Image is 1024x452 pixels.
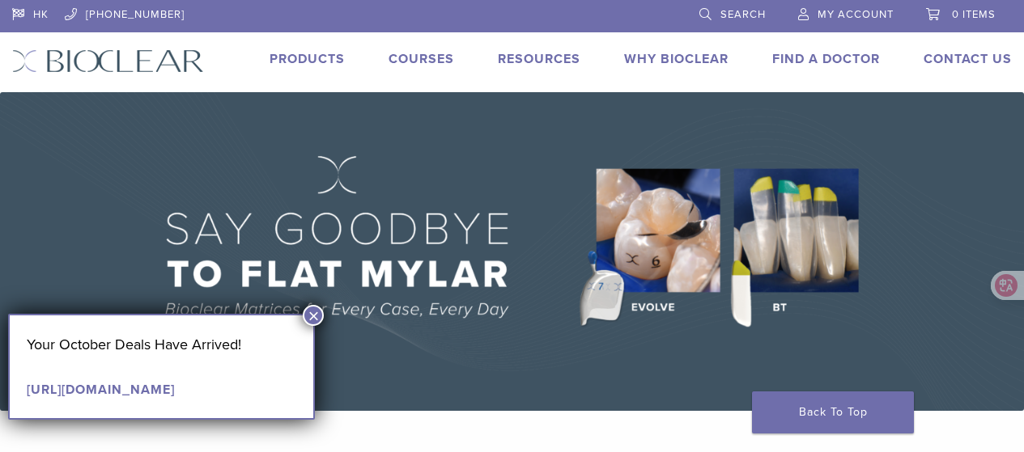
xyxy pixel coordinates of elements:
[27,382,175,398] a: [URL][DOMAIN_NAME]
[389,51,454,67] a: Courses
[498,51,580,67] a: Resources
[952,8,996,21] span: 0 items
[624,51,729,67] a: Why Bioclear
[720,8,766,21] span: Search
[752,391,914,433] a: Back To Top
[818,8,894,21] span: My Account
[772,51,880,67] a: Find A Doctor
[270,51,345,67] a: Products
[924,51,1012,67] a: Contact Us
[303,305,324,326] button: Close
[27,332,297,357] p: Your October Deals Have Arrived!
[12,49,204,73] img: Bioclear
